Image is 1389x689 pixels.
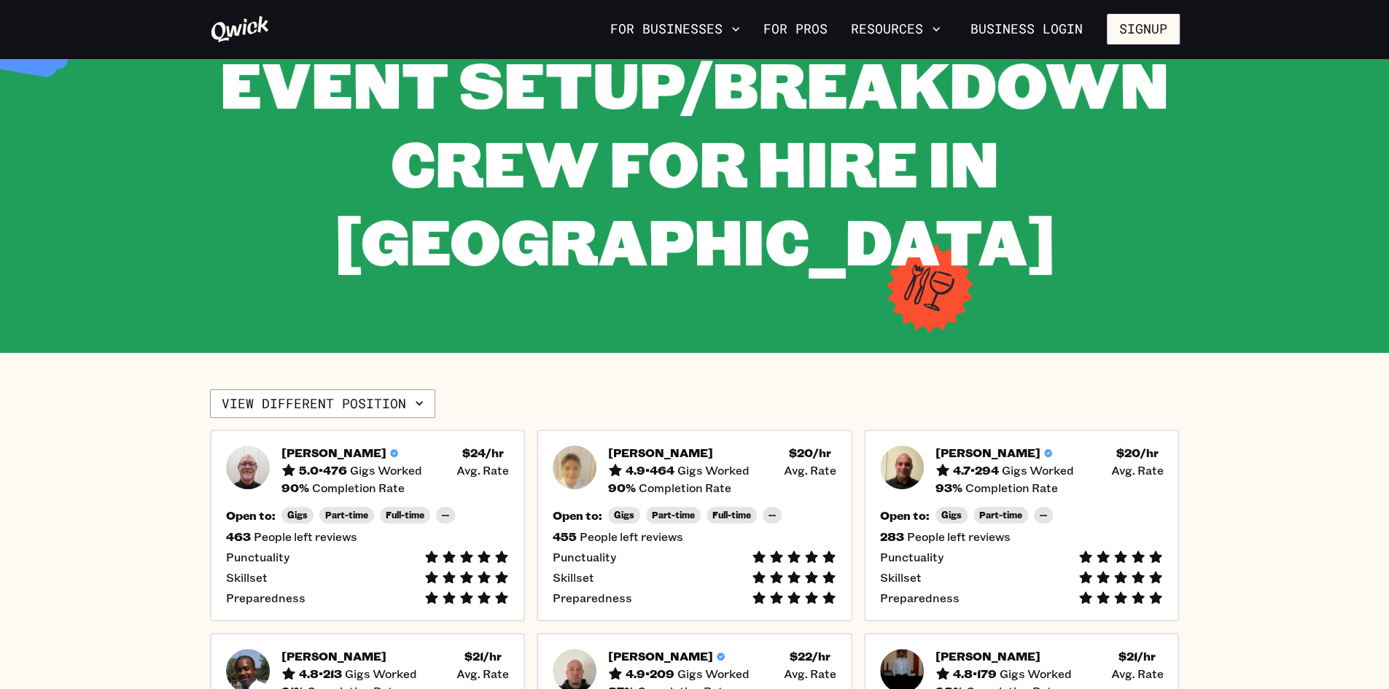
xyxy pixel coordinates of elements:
h5: $ 22 /hr [790,649,830,663]
h5: [PERSON_NAME] [608,649,713,663]
span: Avg. Rate [784,666,836,681]
h5: Open to: [553,508,602,523]
span: Avg. Rate [456,463,509,478]
span: Completion Rate [639,480,731,495]
span: Skillset [880,570,922,585]
span: Avg. Rate [1110,463,1163,478]
span: Gigs Worked [677,463,750,478]
span: Preparedness [553,591,632,605]
span: Punctuality [226,550,289,564]
span: Full-time [712,510,751,521]
button: Signup [1107,14,1180,44]
span: People left reviews [254,529,357,544]
h5: 283 [880,529,904,544]
h5: 4.9 • 209 [626,666,674,681]
h5: [PERSON_NAME] [281,445,386,460]
h5: 90 % [281,480,309,495]
img: Pro headshot [553,445,596,489]
h5: Open to: [226,508,276,523]
span: Skillset [553,570,594,585]
span: Preparedness [226,591,306,605]
h5: 4.9 • 464 [626,463,674,478]
span: Event Setup/Breakdown Crew for Hire in [GEOGRAPHIC_DATA] [220,42,1169,282]
h5: Open to: [880,508,930,523]
span: Punctuality [553,550,616,564]
h5: [PERSON_NAME] [608,445,713,460]
h5: $ 20 /hr [1116,445,1158,460]
span: -- [769,510,776,521]
button: View different position [210,389,435,419]
span: Gigs Worked [1000,666,1072,681]
h5: 4.7 • 294 [953,463,999,478]
span: Part-time [325,510,368,521]
span: People left reviews [907,529,1011,544]
img: Pro headshot [226,445,270,489]
h5: $ 24 /hr [462,445,504,460]
span: Skillset [226,570,268,585]
button: Resources [845,17,946,42]
span: Full-time [386,510,424,521]
a: Business Login [958,14,1095,44]
span: Gigs [287,510,308,521]
span: People left reviews [580,529,683,544]
span: Gigs [941,510,962,521]
span: Gigs Worked [1002,463,1074,478]
span: Avg. Rate [456,666,509,681]
button: Pro headshot[PERSON_NAME]5.0•476Gigs Worked$24/hr Avg. Rate90%Completion RateOpen to:GigsPart-tim... [210,429,526,621]
span: Completion Rate [965,480,1058,495]
h5: $ 21 /hr [464,649,502,663]
a: For Pros [758,17,833,42]
h5: 4.8 • 213 [299,666,342,681]
span: Part-time [979,510,1022,521]
h5: 4.8 • 179 [953,666,997,681]
span: -- [1040,510,1047,521]
h5: 455 [553,529,577,544]
h5: $ 20 /hr [789,445,831,460]
span: Gigs Worked [677,666,750,681]
h5: [PERSON_NAME] [935,445,1040,460]
h5: [PERSON_NAME] [281,649,386,663]
button: For Businesses [604,17,746,42]
span: Gigs Worked [350,463,422,478]
button: Pro headshot[PERSON_NAME]4.7•294Gigs Worked$20/hr Avg. Rate93%Completion RateOpen to:GigsPart-tim... [864,429,1180,621]
button: Pro headshot[PERSON_NAME]4.9•464Gigs Worked$20/hr Avg. Rate90%Completion RateOpen to:GigsPart-tim... [537,429,852,621]
img: Pro headshot [880,445,924,489]
span: Part-time [652,510,695,521]
span: Gigs Worked [345,666,417,681]
span: Gigs [614,510,634,521]
h5: 463 [226,529,251,544]
h5: 5.0 • 476 [299,463,347,478]
h5: $ 21 /hr [1118,649,1156,663]
h5: 90 % [608,480,636,495]
h5: [PERSON_NAME] [935,649,1040,663]
span: Avg. Rate [1110,666,1163,681]
span: Preparedness [880,591,960,605]
span: Completion Rate [312,480,405,495]
span: Punctuality [880,550,943,564]
span: Avg. Rate [784,463,836,478]
h5: 93 % [935,480,962,495]
span: -- [442,510,449,521]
